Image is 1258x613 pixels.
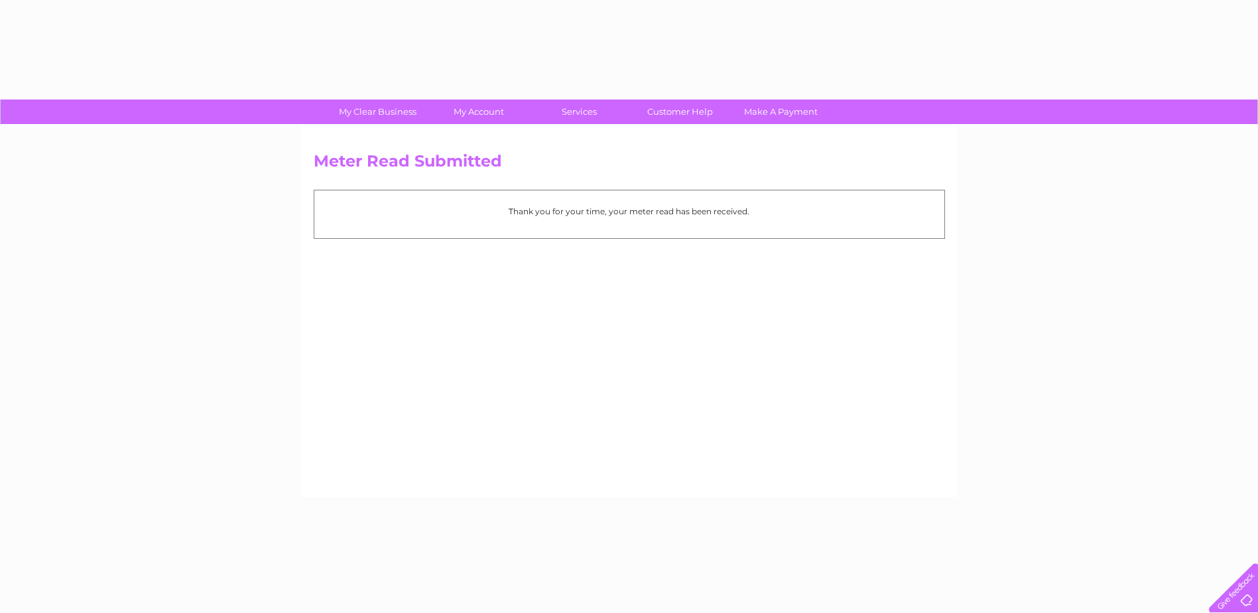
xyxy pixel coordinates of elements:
[625,100,735,124] a: Customer Help
[314,152,945,177] h2: Meter Read Submitted
[525,100,634,124] a: Services
[323,100,432,124] a: My Clear Business
[726,100,836,124] a: Make A Payment
[321,205,938,218] p: Thank you for your time, your meter read has been received.
[424,100,533,124] a: My Account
